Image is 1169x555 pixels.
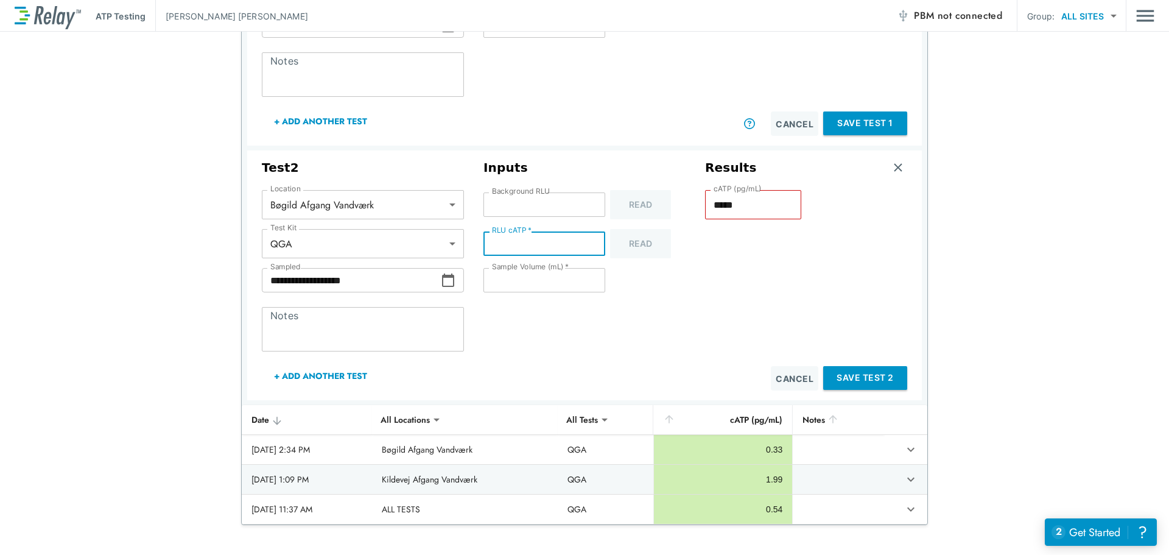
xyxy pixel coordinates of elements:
[900,439,921,460] button: expand row
[558,435,653,464] td: QGA
[823,366,907,390] button: Save Test 2
[558,495,653,524] td: QGA
[262,160,464,175] h3: Test 2
[771,366,818,391] button: Cancel
[270,185,301,193] label: Location
[892,4,1007,28] button: PBM not connected
[492,187,550,196] label: Background RLU
[372,465,558,494] td: Kildevej Afgang Vandværk
[664,473,782,486] div: 1.99
[492,263,569,271] label: Sample Volume (mL)
[1136,4,1154,27] img: Drawer Icon
[900,499,921,520] button: expand row
[892,161,904,174] img: Remove
[251,503,362,515] div: [DATE] 11:37 AM
[1136,4,1154,27] button: Main menu
[270,224,297,232] label: Test Kit
[242,405,927,525] table: sticky table
[558,408,606,432] div: All Tests
[372,408,438,432] div: All Locations
[262,107,379,136] button: + Add Another Test
[1045,518,1157,546] iframe: Resource center
[663,412,782,427] div: cATP (pg/mL)
[166,10,308,23] p: [PERSON_NAME] [PERSON_NAME]
[914,7,1002,24] span: PBM
[823,111,907,135] button: Save Test 1
[15,3,81,29] img: LuminUltra Relay
[251,444,362,456] div: [DATE] 2:34 PM
[251,473,362,486] div: [DATE] 1:09 PM
[897,10,909,22] img: Offline Icon
[558,465,653,494] td: QGA
[96,10,146,23] p: ATP Testing
[771,111,818,136] button: Cancel
[705,160,757,175] h3: Results
[242,405,372,435] th: Date
[938,9,1002,23] span: not connected
[1027,10,1055,23] p: Group:
[492,226,532,235] label: RLU cATP
[262,361,379,391] button: + Add Another Test
[483,160,686,175] h3: Inputs
[270,263,301,271] label: Sampled
[262,193,464,217] div: Bøgild Afgang Vandværk
[900,469,921,490] button: expand row
[802,412,874,427] div: Notes
[372,495,558,524] td: ALL TESTS
[664,503,782,515] div: 0.54
[262,268,441,292] input: Choose date, selected date is Sep 22, 2025
[664,444,782,456] div: 0.33
[714,185,762,193] label: cATP (pg/mL)
[262,232,464,256] div: QGA
[372,435,558,464] td: Bøgild Afgang Vandværk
